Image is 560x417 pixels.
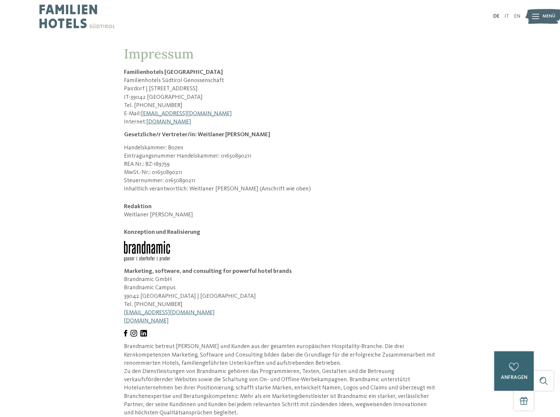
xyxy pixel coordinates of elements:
[124,101,436,110] p: Tel. [PHONE_NUMBER]
[543,13,555,20] span: Menü
[124,68,436,77] h2: Familienhotels [GEOGRAPHIC_DATA]
[124,275,436,284] p: Brandnamic GmbH
[124,168,436,177] p: MwSt.-Nr.: 01650890211
[124,131,436,139] h3: Gesetzliche/r Vertreter/in: Weitlaner [PERSON_NAME]
[124,367,436,417] p: Zu den Dienstleistungen von Brandnamic gehören das Programmieren, Texten, Gestalten und die Betre...
[141,111,232,117] a: [EMAIL_ADDRESS][DOMAIN_NAME]
[124,45,194,62] span: Impressum
[124,177,436,185] p: Steuernummer: 01650890211
[124,310,215,316] a: [EMAIL_ADDRESS][DOMAIN_NAME]
[124,85,436,93] p: Pairdorf | [STREET_ADDRESS]
[124,110,436,118] p: E-Mail:
[124,211,436,219] p: Weitlaner [PERSON_NAME]
[124,267,436,275] h2: Marketing, software, and consulting for powerful hotel brands
[124,342,436,367] p: Brandnamic betreut [PERSON_NAME] und Kunden aus der gesamten europäischen Hospitality-Branche. Di...
[501,375,527,380] span: anfragen
[494,351,534,391] a: anfragen
[124,185,436,193] p: Inhaltlich verantwortlich: Weitlaner [PERSON_NAME] (Anschrift wie oben)
[124,284,436,292] p: Brandnamic Campus
[124,93,436,101] p: IT-39042 [GEOGRAPHIC_DATA]
[124,77,436,85] p: Familienhotels Südtirol Genossenschaft
[124,228,436,236] h2: Konzeption und Realisierung
[514,14,521,19] a: EN
[140,330,147,337] img: Brandnamic | Marketing, software, and consulting for powerful hotel brands
[124,330,127,337] img: Brandnamic | Marketing, software, and consulting for powerful hotel brands
[124,152,436,160] p: Eintragungsnummer Handelskammer: 01650890211
[124,118,436,126] p: Internet:
[124,160,436,168] p: REA Nr.: BZ-189759
[131,330,137,337] img: Brandnamic | Marketing, software, and consulting for powerful hotel brands
[124,203,436,211] h2: Redaktion
[124,241,170,261] img: Brandnamic | Marketing, software, and consulting for powerful hotel brands
[124,144,436,152] p: Handelskammer: Bozen
[124,292,436,300] p: 39042 [GEOGRAPHIC_DATA] | [GEOGRAPHIC_DATA]
[124,318,169,324] a: [DOMAIN_NAME]
[504,14,509,19] a: IT
[146,119,191,125] a: [DOMAIN_NAME]
[493,14,499,19] a: DE
[124,300,436,309] p: Tel. [PHONE_NUMBER]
